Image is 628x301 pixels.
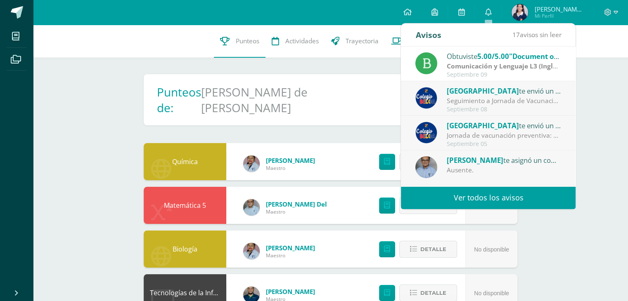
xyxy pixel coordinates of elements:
button: Detalle [399,197,457,214]
div: te envió un aviso [447,120,562,131]
div: Ausente. [447,165,562,175]
h1: [PERSON_NAME] de [PERSON_NAME] [201,84,327,115]
span: 5.00/5.00 [477,52,509,61]
div: te asignó un comentario en 'Ficha de personaje' para 'Expresión Artística' [447,155,562,165]
div: Septiembre 09 [447,71,562,78]
div: Septiembre 05 [447,141,562,148]
div: Avisos [415,24,441,46]
span: No disponible [474,290,509,296]
span: Trayectoria [346,37,379,45]
img: f9f79b6582c409e48e29a3a1ed6b6674.png [243,243,260,259]
span: Maestro [266,208,327,215]
span: Maestro [266,165,315,172]
div: Seguimiento a Jornada de Vacunación: Reciban un cordial saludo. Gracias al buen desarrollo y a la... [447,96,562,106]
button: Detalle [399,241,457,258]
strong: Comunicación y Lenguaje L3 (Inglés) 5 [447,61,567,71]
span: [PERSON_NAME] del [266,200,327,208]
div: Obtuviste en [447,51,562,61]
div: te envió un aviso [447,85,562,96]
span: [GEOGRAPHIC_DATA] [447,121,519,130]
span: [PERSON_NAME] [266,287,315,296]
span: [GEOGRAPHIC_DATA] [447,86,519,96]
a: Trayectoria [325,25,385,58]
img: 919ad801bb7643f6f997765cf4083301.png [415,122,437,143]
span: Mi Perfil [534,12,584,19]
button: Detalle [399,153,457,170]
span: No disponible [474,246,509,253]
span: avisos sin leer [512,30,561,39]
span: Punteos [236,37,259,45]
a: Punteos [214,25,265,58]
span: Maestro [266,252,315,259]
a: Contactos [385,25,443,58]
span: Detalle [420,285,446,301]
img: c0a26e2fe6bfcdf9029544cd5cc8fd3b.png [415,156,437,178]
h1: Punteos de: [157,84,201,115]
div: | zona [447,61,562,71]
span: [PERSON_NAME] [266,244,315,252]
div: Septiembre 08 [447,106,562,113]
div: Jornada de vacunación preventiva: Estimados Padres y Estimadas Madres de Familia: Deseándoles un ... [447,131,562,140]
img: 9bda7905687ab488ca4bd408901734b0.png [243,199,260,216]
span: [PERSON_NAME] [447,155,503,165]
span: Actividades [285,37,319,45]
span: [PERSON_NAME] de [PERSON_NAME] [534,5,584,13]
span: [PERSON_NAME] [266,156,315,165]
div: Biología [144,230,226,268]
img: f9f79b6582c409e48e29a3a1ed6b6674.png [243,155,260,172]
a: Actividades [265,25,325,58]
img: 919ad801bb7643f6f997765cf4083301.png [415,87,437,109]
div: Matemática 5 [144,187,226,224]
a: Ver todos los avisos [401,186,576,209]
span: Detalle [420,242,446,257]
img: b5ddf9f8aa506f0dd99733c5ff6027bb.png [512,4,528,21]
div: Química [144,143,226,180]
span: 17 [512,30,519,39]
